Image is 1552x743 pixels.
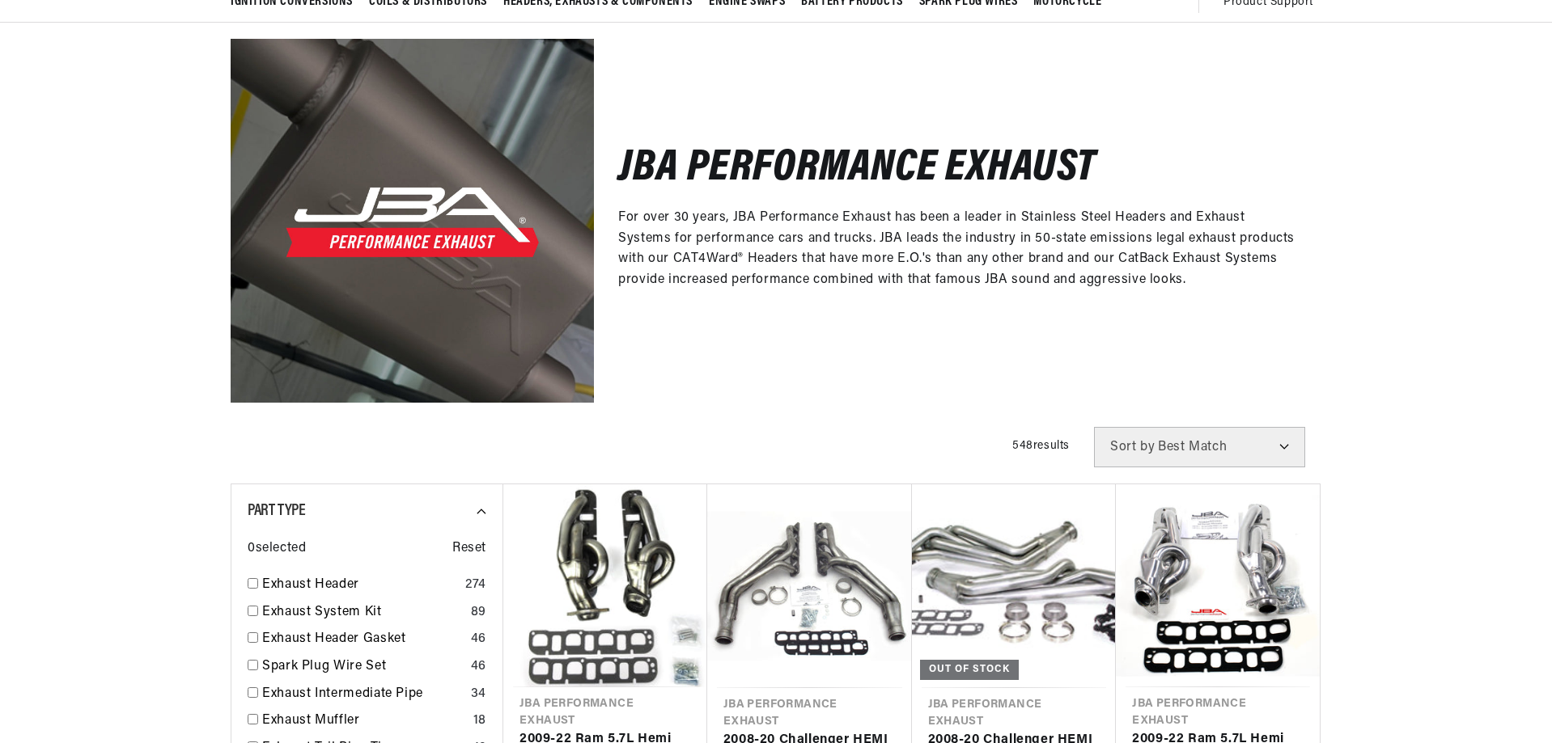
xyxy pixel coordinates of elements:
h2: JBA Performance Exhaust [618,150,1096,188]
img: JBA Performance Exhaust [231,39,594,402]
div: 34 [471,684,486,705]
span: 0 selected [248,538,306,559]
span: Reset [452,538,486,559]
p: For over 30 years, JBA Performance Exhaust has been a leader in Stainless Steel Headers and Exhau... [618,208,1297,290]
div: 46 [471,656,486,678]
a: Spark Plug Wire Set [262,656,464,678]
div: 18 [473,711,486,732]
span: 548 results [1012,440,1070,452]
select: Sort by [1094,427,1305,467]
div: 274 [465,575,486,596]
div: 89 [471,602,486,623]
span: Sort by [1110,441,1155,454]
a: Exhaust Header Gasket [262,629,464,650]
div: 46 [471,629,486,650]
a: Exhaust System Kit [262,602,464,623]
a: Exhaust Muffler [262,711,467,732]
a: Exhaust Intermediate Pipe [262,684,464,705]
a: Exhaust Header [262,575,459,596]
span: Part Type [248,503,305,519]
